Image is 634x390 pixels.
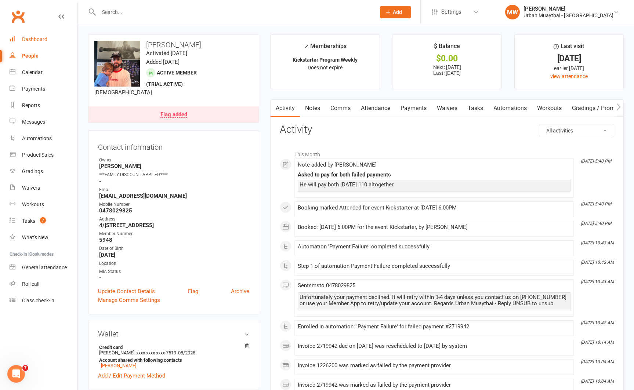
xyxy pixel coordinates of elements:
a: Tasks 7 [10,213,77,229]
div: Invoice 2719942 due on [DATE] was rescheduled to [DATE] by system [298,343,570,349]
h3: [PERSON_NAME] [94,41,253,49]
strong: - [99,178,249,185]
strong: [DATE] [99,252,249,258]
div: Automations [22,135,52,141]
a: [PERSON_NAME] [101,363,136,368]
strong: 0478029825 [99,207,249,214]
div: Invoice 2719942 was marked as failed by the payment provider [298,382,570,388]
a: Activity [271,100,300,117]
span: 7 [40,217,46,223]
h3: Activity [280,124,614,135]
div: Memberships [304,41,347,55]
a: Waivers [10,180,77,196]
div: Automation 'Payment Failure' completed successfully [298,244,570,250]
div: [PERSON_NAME] [523,6,613,12]
a: Waivers [432,100,463,117]
div: Booking marked Attended for event Kickstarter at [DATE] 6:00PM [298,205,570,211]
a: Gradings [10,163,77,180]
div: He will pay both [DATE] 110 altogether [300,182,569,188]
a: Notes [300,100,325,117]
i: [DATE] 10:14 AM [581,340,614,345]
a: Roll call [10,276,77,292]
div: People [22,53,39,59]
a: Clubworx [9,7,27,26]
a: What's New [10,229,77,246]
span: Does not expire [308,65,343,70]
a: Archive [231,287,249,296]
div: earlier [DATE] [521,64,617,72]
strong: [EMAIL_ADDRESS][DOMAIN_NAME] [99,193,249,199]
a: Automations [488,100,532,117]
div: Step 1 of automation Payment Failure completed successfully [298,263,570,269]
a: Comms [325,100,356,117]
i: [DATE] 10:43 AM [581,260,614,265]
span: 7 [22,365,28,371]
h3: Contact information [98,140,249,151]
div: Unfortunately your payment declined. It will retry within 3-4 days unless you contact us on [PHON... [300,294,569,307]
a: Flag [188,287,198,296]
span: Settings [441,4,461,20]
a: Manage Comms Settings [98,296,160,305]
div: Class check-in [22,298,54,303]
span: [DEMOGRAPHIC_DATA] [94,89,152,96]
div: General attendance [22,265,67,270]
div: Flag added [160,112,187,118]
div: Email [99,186,249,193]
div: Dashboard [22,36,47,42]
strong: Account shared with following contacts [99,357,246,363]
button: Add [380,6,411,18]
div: Roll call [22,281,39,287]
li: This Month [280,147,614,158]
a: Product Sales [10,147,77,163]
time: Added [DATE] [146,59,180,65]
div: Workouts [22,201,44,207]
i: [DATE] 10:04 AM [581,359,614,364]
a: Dashboard [10,31,77,48]
a: Workouts [10,196,77,213]
div: $ Balance [434,41,460,55]
div: Tasks [22,218,35,224]
div: Urban Muaythai - [GEOGRAPHIC_DATA] [523,12,613,19]
div: Location [99,260,249,267]
time: Activated [DATE] [146,50,187,57]
a: Update Contact Details [98,287,155,296]
h3: Wallet [98,330,249,338]
strong: [PERSON_NAME] [99,163,249,170]
strong: Kickstarter Program Weekly [293,57,358,63]
div: Enrolled in automation: 'Payment Failure' for failed payment #2719942 [298,324,570,330]
div: Waivers [22,185,40,191]
div: Member Number [99,230,249,237]
strong: 5948 [99,237,249,243]
span: Add [393,9,402,15]
i: [DATE] 5:40 PM [581,201,611,207]
div: Date of Birth [99,245,249,252]
div: Calendar [22,69,43,75]
a: Add / Edit Payment Method [98,371,165,380]
img: image1757489782.png [94,41,140,87]
i: ✓ [304,43,308,50]
i: [DATE] 10:04 AM [581,379,614,384]
div: [DATE] [521,55,617,62]
span: 08/2028 [178,350,195,356]
div: Owner [99,157,249,164]
div: Mobile Number [99,201,249,208]
div: ***FAMILY DISCOUNT APPLIED?*** [99,171,249,178]
div: MW [505,5,520,19]
a: view attendance [550,73,588,79]
div: Invoice 1226200 was marked as failed by the payment provider [298,362,570,369]
i: [DATE] 10:43 AM [581,279,614,284]
a: Payments [10,81,77,97]
a: Workouts [532,100,567,117]
strong: Credit card [99,345,246,350]
div: Last visit [554,41,584,55]
i: [DATE] 10:43 AM [581,240,614,245]
i: [DATE] 10:42 AM [581,320,614,325]
div: Address [99,216,249,223]
a: People [10,48,77,64]
a: Attendance [356,100,395,117]
div: Messages [22,119,45,125]
a: Messages [10,114,77,130]
iframe: Intercom live chat [7,365,25,383]
a: Tasks [463,100,488,117]
div: Product Sales [22,152,54,158]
